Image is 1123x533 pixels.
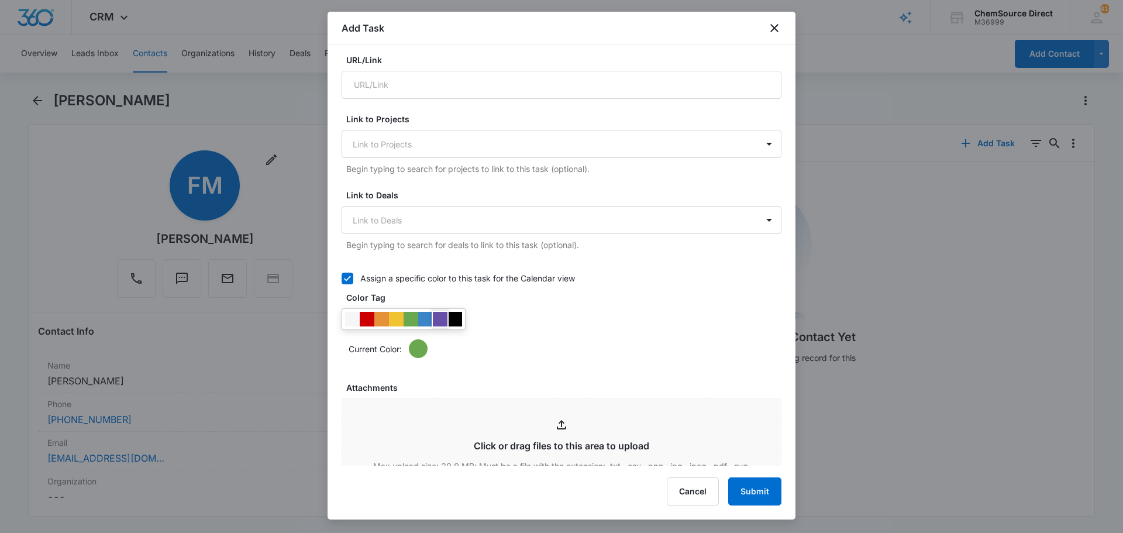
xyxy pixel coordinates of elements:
div: #674ea7 [433,312,447,326]
label: Attachments [346,381,786,394]
label: URL/Link [346,54,786,66]
p: Begin typing to search for projects to link to this task (optional). [346,163,781,175]
div: #000000 [447,312,462,326]
div: #6aa84f [404,312,418,326]
label: Assign a specific color to this task for the Calendar view [342,272,781,284]
button: Cancel [667,477,719,506]
p: Begin typing to search for deals to link to this task (optional). [346,239,781,251]
div: #e69138 [374,312,389,326]
p: Current Color: [349,343,402,355]
div: #f1c232 [389,312,404,326]
input: URL/Link [342,71,781,99]
button: Submit [728,477,781,506]
button: close [767,21,781,35]
h1: Add Task [342,21,384,35]
label: Link to Projects [346,113,786,125]
div: #F6F6F6 [345,312,360,326]
label: Color Tag [346,291,786,304]
div: #3d85c6 [418,312,433,326]
label: Link to Deals [346,189,786,201]
div: #CC0000 [360,312,374,326]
